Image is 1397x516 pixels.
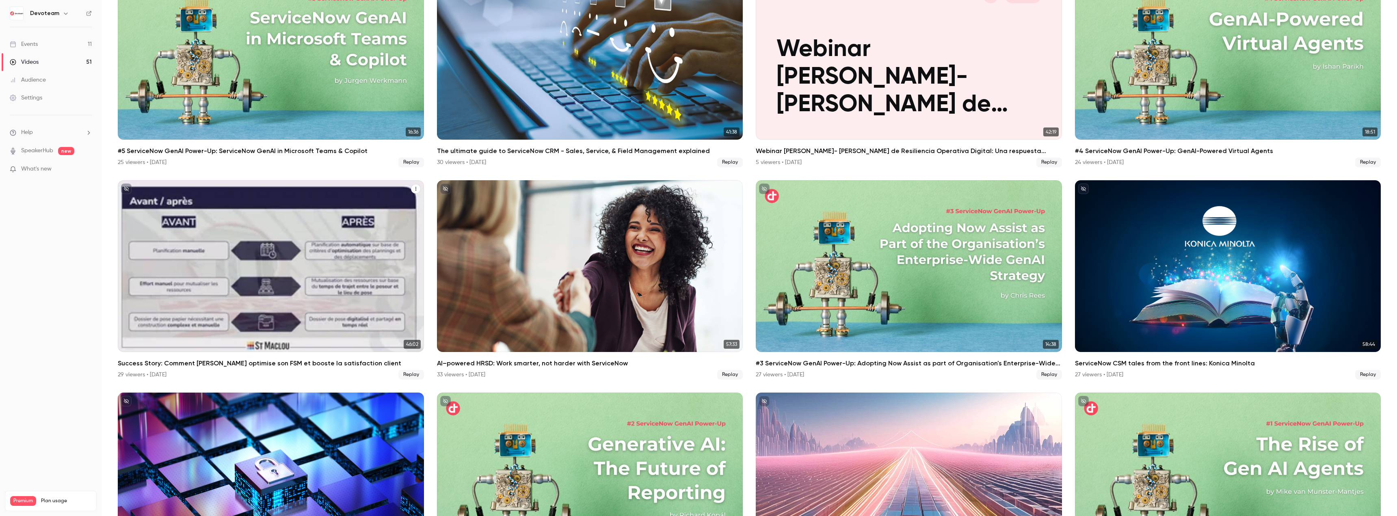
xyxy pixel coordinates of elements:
h2: Webinar [PERSON_NAME]- [PERSON_NAME] de Resiliencia Operativa Digital: Una respuesta [PERSON_NAME... [756,146,1062,156]
div: 29 viewers • [DATE] [118,371,167,379]
button: unpublished [759,396,770,406]
h2: Success Story: Comment [PERSON_NAME] optimise son FSM et booste la satisfaction client [118,358,424,368]
button: unpublished [1078,184,1089,194]
button: unpublished [440,396,451,406]
span: 58:44 [1360,340,1378,349]
span: 57:33 [724,340,740,349]
span: 41:38 [724,127,740,136]
iframe: Noticeable Trigger [82,166,92,173]
div: Audience [10,76,46,84]
span: What's new [21,165,52,173]
span: Replay [717,370,743,380]
span: Plan usage [41,498,91,504]
span: 42:19 [1043,127,1059,136]
div: 30 viewers • [DATE] [437,158,486,166]
a: 58:44ServiceNow CSM tales from the front lines: Konica Minolta27 viewers • [DATE]Replay [1075,180,1381,380]
div: 25 viewers • [DATE] [118,158,167,166]
li: #3 ServiceNow GenAI Power-Up: Adopting Now Assist as part of Organisation's Enterprise-Wide Gen A... [756,180,1062,380]
div: 27 viewers • [DATE] [756,371,804,379]
button: unpublished [121,184,132,194]
button: unpublished [121,396,132,406]
span: Help [21,128,33,137]
h2: The ultimate guide to ServiceNow CRM - Sales, Service, & Field Management explained [437,146,743,156]
li: AI–powered HRSD: Work smarter, not harder with ServiceNow [437,180,743,380]
span: 16:36 [406,127,421,136]
div: 33 viewers • [DATE] [437,371,485,379]
h2: ServiceNow CSM tales from the front lines: Konica Minolta [1075,358,1381,368]
p: Webinar [PERSON_NAME]- [PERSON_NAME] de Resiliencia Operativa Digital: Una respuesta [PERSON_NAME... [776,36,1041,119]
span: Premium [10,496,36,506]
div: 27 viewers • [DATE] [1075,371,1123,379]
h2: #3 ServiceNow GenAI Power-Up: Adopting Now Assist as part of Organisation's Enterprise-Wide Gen A... [756,358,1062,368]
div: Events [10,40,38,48]
img: Devoteam [10,7,23,20]
div: Settings [10,94,42,102]
a: SpeakerHub [21,147,53,155]
li: help-dropdown-opener [10,128,92,137]
h6: Devoteam [30,9,59,17]
h2: AI–powered HRSD: Work smarter, not harder with ServiceNow [437,358,743,368]
span: Replay [398,370,424,380]
button: unpublished [1078,396,1089,406]
h2: #5 ServiceNow GenAI Power-Up: ServiceNow GenAI in Microsoft Teams & Copilot [118,146,424,156]
span: 46:02 [404,340,421,349]
span: 14:38 [1043,340,1059,349]
a: 14:38#3 ServiceNow GenAI Power-Up: Adopting Now Assist as part of Organisation's Enterprise-Wide ... [756,180,1062,380]
button: unpublished [759,184,770,194]
span: 18:51 [1362,127,1378,136]
li: ServiceNow CSM tales from the front lines: Konica Minolta [1075,180,1381,380]
li: Success Story: Comment Saint Maclou optimise son FSM et booste la satisfaction client [118,180,424,380]
a: 57:33AI–powered HRSD: Work smarter, not harder with ServiceNow33 viewers • [DATE]Replay [437,180,743,380]
span: Replay [1355,158,1381,167]
button: unpublished [440,184,451,194]
span: Replay [1036,158,1062,167]
span: Replay [717,158,743,167]
div: Videos [10,58,39,66]
span: Replay [1036,370,1062,380]
div: 24 viewers • [DATE] [1075,158,1124,166]
span: new [58,147,74,155]
a: 46:02Success Story: Comment [PERSON_NAME] optimise son FSM et booste la satisfaction client29 vie... [118,180,424,380]
h2: #4 ServiceNow GenAI Power-Up: GenAI-Powered Virtual Agents [1075,146,1381,156]
span: Replay [1355,370,1381,380]
div: 5 viewers • [DATE] [756,158,802,166]
span: Replay [398,158,424,167]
